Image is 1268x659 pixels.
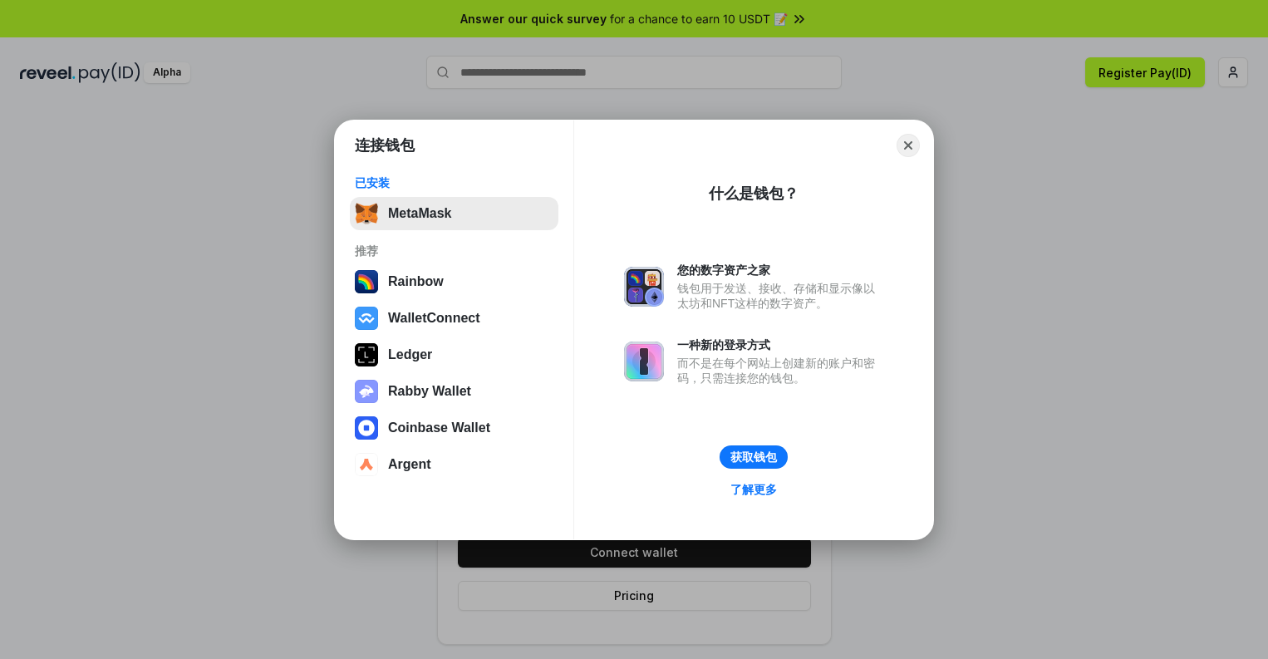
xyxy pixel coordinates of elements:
div: Ledger [388,347,432,362]
div: WalletConnect [388,311,480,326]
button: Rabby Wallet [350,375,558,408]
div: MetaMask [388,206,451,221]
div: 已安装 [355,175,553,190]
button: Ledger [350,338,558,371]
img: svg+xml,%3Csvg%20xmlns%3D%22http%3A%2F%2Fwww.w3.org%2F2000%2Fsvg%22%20width%3D%2228%22%20height%3... [355,343,378,366]
div: 获取钱包 [730,450,777,465]
button: Coinbase Wallet [350,411,558,445]
button: MetaMask [350,197,558,230]
div: 一种新的登录方式 [677,337,883,352]
img: svg+xml,%3Csvg%20xmlns%3D%22http%3A%2F%2Fwww.w3.org%2F2000%2Fsvg%22%20fill%3D%22none%22%20viewBox... [624,267,664,307]
div: Rabby Wallet [388,384,471,399]
div: 您的数字资产之家 [677,263,883,278]
div: 钱包用于发送、接收、存储和显示像以太坊和NFT这样的数字资产。 [677,281,883,311]
button: Rainbow [350,265,558,298]
div: 而不是在每个网站上创建新的账户和密码，只需连接您的钱包。 [677,356,883,386]
div: Argent [388,457,431,472]
div: Coinbase Wallet [388,420,490,435]
div: 推荐 [355,243,553,258]
a: 了解更多 [720,479,787,500]
img: svg+xml,%3Csvg%20width%3D%2228%22%20height%3D%2228%22%20viewBox%3D%220%200%2028%2028%22%20fill%3D... [355,307,378,330]
img: svg+xml,%3Csvg%20xmlns%3D%22http%3A%2F%2Fwww.w3.org%2F2000%2Fsvg%22%20fill%3D%22none%22%20viewBox... [624,342,664,381]
img: svg+xml,%3Csvg%20width%3D%2228%22%20height%3D%2228%22%20viewBox%3D%220%200%2028%2028%22%20fill%3D... [355,416,378,440]
div: 了解更多 [730,482,777,497]
h1: 连接钱包 [355,135,415,155]
img: svg+xml,%3Csvg%20xmlns%3D%22http%3A%2F%2Fwww.w3.org%2F2000%2Fsvg%22%20fill%3D%22none%22%20viewBox... [355,380,378,403]
div: Rainbow [388,274,444,289]
button: Argent [350,448,558,481]
img: svg+xml,%3Csvg%20fill%3D%22none%22%20height%3D%2233%22%20viewBox%3D%220%200%2035%2033%22%20width%... [355,202,378,225]
button: 获取钱包 [720,445,788,469]
button: Close [897,134,920,157]
div: 什么是钱包？ [709,184,799,204]
img: svg+xml,%3Csvg%20width%3D%22120%22%20height%3D%22120%22%20viewBox%3D%220%200%20120%20120%22%20fil... [355,270,378,293]
img: svg+xml,%3Csvg%20width%3D%2228%22%20height%3D%2228%22%20viewBox%3D%220%200%2028%2028%22%20fill%3D... [355,453,378,476]
button: WalletConnect [350,302,558,335]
